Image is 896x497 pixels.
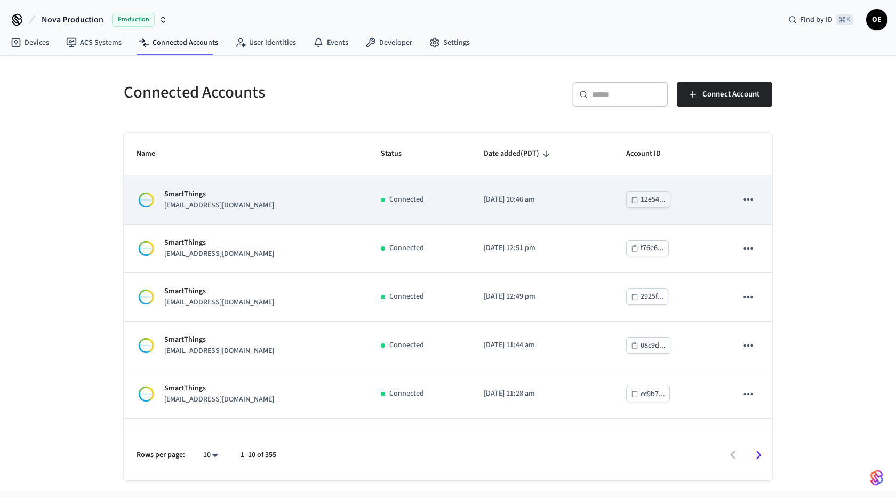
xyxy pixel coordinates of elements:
a: Settings [421,33,478,52]
div: 12e54... [641,193,666,206]
span: ⌘ K [836,14,853,25]
img: Smartthings Logo, Square [137,287,156,307]
div: 08c9d... [641,339,666,352]
a: Events [305,33,357,52]
p: [EMAIL_ADDRESS][DOMAIN_NAME] [164,394,274,405]
p: [DATE] 12:51 pm [484,243,601,254]
p: Connected [389,388,424,399]
img: Smartthings Logo, Square [137,239,156,258]
button: Go to next page [746,443,771,468]
p: SmartThings [164,334,274,346]
p: [EMAIL_ADDRESS][DOMAIN_NAME] [164,248,274,260]
p: Connected [389,291,424,302]
button: cc9b7... [626,386,670,402]
p: [DATE] 10:46 am [484,194,601,205]
span: Find by ID [800,14,833,25]
p: [DATE] 12:49 pm [484,291,601,302]
span: Account ID [626,146,675,162]
span: Status [381,146,415,162]
p: [EMAIL_ADDRESS][DOMAIN_NAME] [164,346,274,357]
p: Rows per page: [137,450,185,461]
button: 12e54... [626,191,670,208]
span: Production [112,13,155,27]
p: Connected [389,340,424,351]
a: User Identities [227,33,305,52]
a: Developer [357,33,421,52]
span: Nova Production [42,13,103,26]
button: f76e6... [626,240,669,256]
a: Devices [2,33,58,52]
h5: Connected Accounts [124,82,442,103]
button: Connect Account [677,82,772,107]
span: Date added(PDT) [484,146,553,162]
div: 2925f... [641,290,663,303]
button: 08c9d... [626,337,670,354]
p: [DATE] 11:44 am [484,340,601,351]
p: [DATE] 11:28 am [484,388,601,399]
span: OE [867,10,886,29]
p: [EMAIL_ADDRESS][DOMAIN_NAME] [164,200,274,211]
p: SmartThings [164,286,274,297]
p: 1–10 of 355 [241,450,276,461]
img: SeamLogoGradient.69752ec5.svg [870,469,883,486]
img: Smartthings Logo, Square [137,190,156,210]
img: Smartthings Logo, Square [137,336,156,355]
p: Connected [389,243,424,254]
span: Connect Account [702,87,759,101]
p: SmartThings [164,189,274,200]
p: SmartThings [164,237,274,248]
p: SmartThings [164,383,274,394]
div: 10 [198,447,223,463]
button: 2925f... [626,288,668,305]
span: Name [137,146,169,162]
img: Smartthings Logo, Square [137,384,156,404]
p: [EMAIL_ADDRESS][DOMAIN_NAME] [164,297,274,308]
div: cc9b7... [641,388,665,401]
button: OE [866,9,887,30]
div: f76e6... [641,242,664,255]
p: Connected [389,194,424,205]
a: ACS Systems [58,33,130,52]
a: Connected Accounts [130,33,227,52]
div: Find by ID⌘ K [780,10,862,29]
